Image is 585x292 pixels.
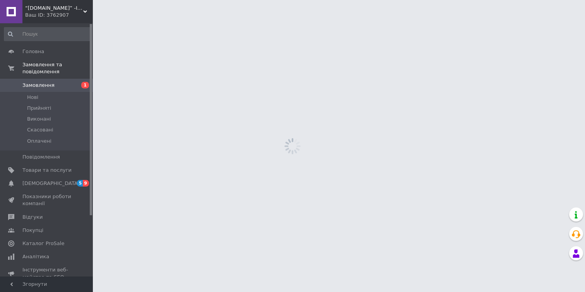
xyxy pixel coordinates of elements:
[22,82,55,89] span: Замовлення
[81,82,89,88] span: 1
[25,5,83,12] span: “biz-shop.com.ua” -Інтернет-магазин
[22,167,72,174] span: Товари та послуги
[27,94,38,101] span: Нові
[25,12,93,19] div: Ваш ID: 3762907
[22,227,43,234] span: Покупці
[22,240,64,247] span: Каталог ProSale
[22,214,43,221] span: Відгуки
[27,116,51,123] span: Виконані
[22,154,60,161] span: Повідомлення
[27,126,53,133] span: Скасовані
[22,253,49,260] span: Аналітика
[77,180,83,187] span: 5
[4,27,91,41] input: Пошук
[22,48,44,55] span: Головна
[22,193,72,207] span: Показники роботи компанії
[27,138,51,145] span: Оплачені
[83,180,89,187] span: 9
[22,266,72,280] span: Інструменти веб-майстра та SEO
[22,180,80,187] span: [DEMOGRAPHIC_DATA]
[27,105,51,112] span: Прийняті
[22,61,93,75] span: Замовлення та повідомлення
